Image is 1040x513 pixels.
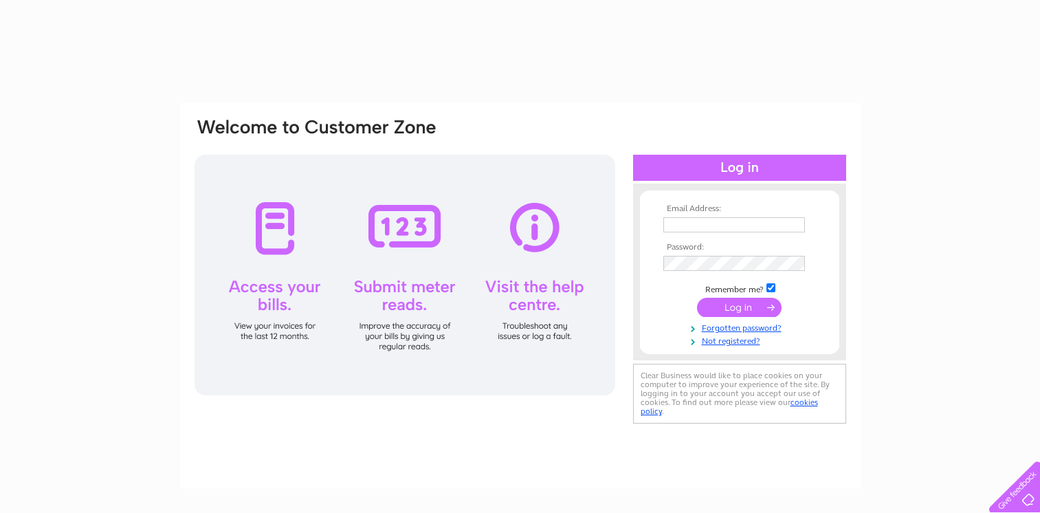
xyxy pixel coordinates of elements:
[660,281,819,295] td: Remember me?
[641,397,818,416] a: cookies policy
[660,204,819,214] th: Email Address:
[697,298,782,317] input: Submit
[660,243,819,252] th: Password:
[633,364,846,424] div: Clear Business would like to place cookies on your computer to improve your experience of the sit...
[663,320,819,334] a: Forgotten password?
[663,334,819,347] a: Not registered?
